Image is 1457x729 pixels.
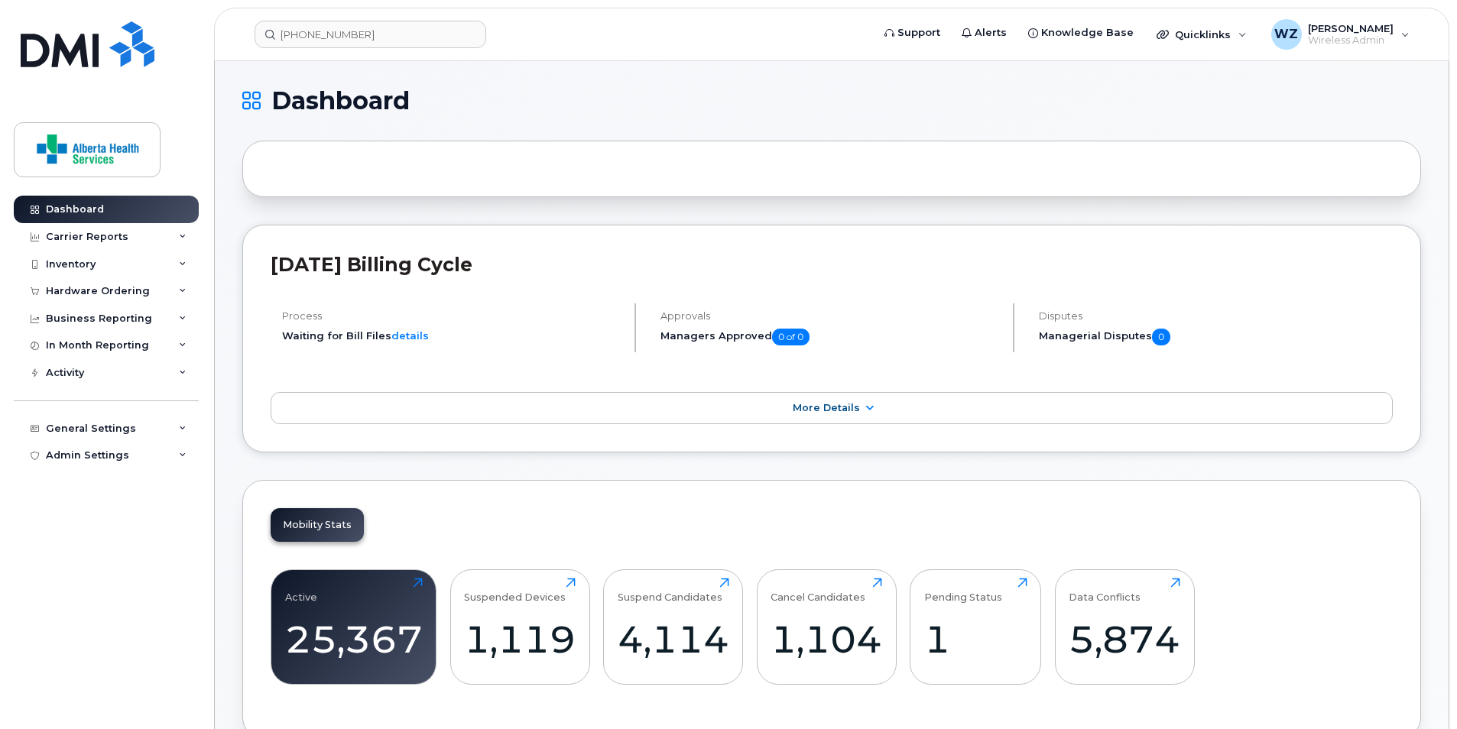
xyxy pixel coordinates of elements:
[660,310,1000,322] h4: Approvals
[924,578,1002,603] div: Pending Status
[924,617,1027,662] div: 1
[660,329,1000,345] h5: Managers Approved
[618,617,729,662] div: 4,114
[282,329,621,343] li: Waiting for Bill Files
[464,578,566,603] div: Suspended Devices
[618,578,729,676] a: Suspend Candidates4,114
[464,617,576,662] div: 1,119
[924,578,1027,676] a: Pending Status1
[1069,578,1141,603] div: Data Conflicts
[618,578,722,603] div: Suspend Candidates
[1039,310,1393,322] h4: Disputes
[1069,617,1180,662] div: 5,874
[285,578,423,676] a: Active25,367
[771,578,882,676] a: Cancel Candidates1,104
[1069,578,1180,676] a: Data Conflicts5,874
[282,310,621,322] h4: Process
[285,617,423,662] div: 25,367
[391,329,429,342] a: details
[771,617,882,662] div: 1,104
[271,253,1393,276] h2: [DATE] Billing Cycle
[771,578,865,603] div: Cancel Candidates
[793,402,860,413] span: More Details
[772,329,810,345] span: 0 of 0
[1039,329,1393,345] h5: Managerial Disputes
[1152,329,1170,345] span: 0
[464,578,576,676] a: Suspended Devices1,119
[271,89,410,112] span: Dashboard
[285,578,317,603] div: Active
